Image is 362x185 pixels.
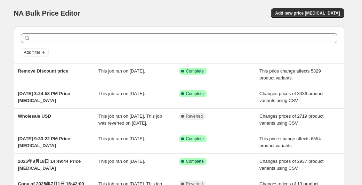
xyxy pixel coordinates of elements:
span: This job ran on [DATE]. [98,136,145,141]
span: This job ran on [DATE]. This job was reverted on [DATE]. [98,113,162,126]
span: Changes prices of 2719 product variants using CSV [259,113,323,126]
span: This price change affects 6554 product variants. [259,136,321,148]
span: This price change affects 5329 product variants. [259,68,321,81]
button: Add new price [MEDICAL_DATA] [271,8,344,18]
span: Complete [186,91,204,96]
span: This job ran on [DATE]. [98,68,145,74]
span: Changes prices of 3036 product variants using CSV [259,91,323,103]
span: This job ran on [DATE]. [98,91,145,96]
button: Add filter [21,48,49,57]
span: Complete [186,159,204,164]
span: Add filter [24,50,40,55]
span: Remove Discount price [18,68,69,74]
span: [DATE] 9:33:22 PM Price [MEDICAL_DATA] [18,136,70,148]
span: Wholesale USD [18,113,51,119]
span: Changes prices of 2937 product variants using CSV [259,159,323,171]
span: [DATE] 3:24:58 PM Price [MEDICAL_DATA] [18,91,70,103]
span: Complete [186,68,204,74]
span: NA Bulk Price Editor [14,9,80,17]
span: Reverted [186,113,203,119]
span: Complete [186,136,204,142]
span: 2025年8月18日 14:49:44 Price [MEDICAL_DATA] [18,159,81,171]
span: Add new price [MEDICAL_DATA] [275,10,340,16]
span: This job ran on [DATE]. [98,159,145,164]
